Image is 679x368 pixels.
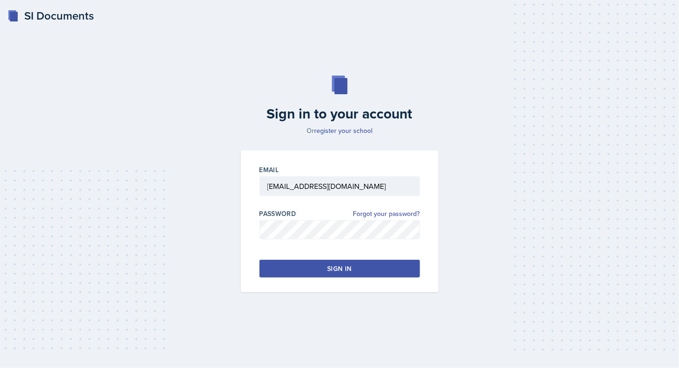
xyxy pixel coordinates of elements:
[235,126,444,135] p: Or
[259,165,279,174] label: Email
[314,126,372,135] a: register your school
[259,176,420,196] input: Email
[327,264,351,273] div: Sign in
[7,7,94,24] a: SI Documents
[353,209,420,219] a: Forgot your password?
[259,209,296,218] label: Password
[259,260,420,278] button: Sign in
[235,105,444,122] h2: Sign in to your account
